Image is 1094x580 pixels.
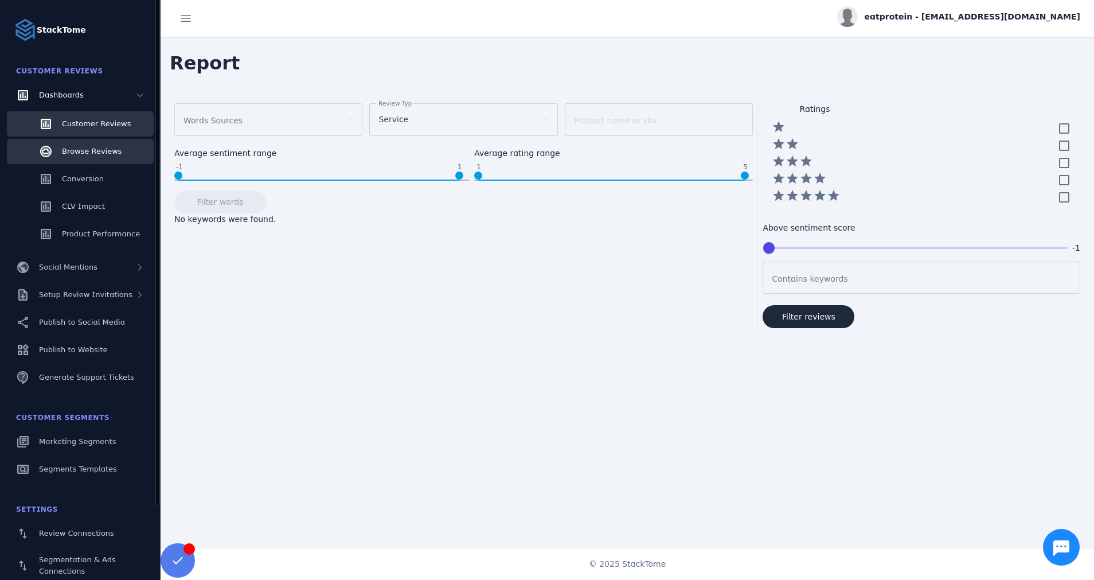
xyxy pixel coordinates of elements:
[837,6,1080,27] button: eatprotein - [EMAIL_ADDRESS][DOMAIN_NAME]
[16,505,58,513] span: Settings
[7,365,154,390] a: Generate Support Tickets
[161,40,249,86] span: Report
[62,147,122,155] span: Browse Reviews
[786,172,799,185] mat-icon: star
[39,529,114,538] span: Review Connections
[827,189,841,203] mat-icon: star
[813,189,827,203] mat-icon: star
[174,147,470,159] mat-label: Average sentiment range
[39,345,107,354] span: Publish to Website
[763,104,830,114] mat-label: Ratings
[763,222,1080,234] mat-label: Above sentiment score
[474,172,482,180] span: Average rating range
[7,221,154,247] a: Product Performance
[39,290,132,299] span: Setup Review Invitations
[39,91,84,99] span: Dashboards
[837,6,858,27] img: profile.jpg
[589,558,666,570] span: © 2025 StackTome
[799,154,813,168] mat-icon: star
[763,305,854,328] button: Filter reviews
[39,318,125,326] span: Publish to Social Media
[772,120,786,134] mat-icon: star
[786,154,799,168] mat-icon: star
[574,116,657,125] mat-label: Product name or sku
[39,263,97,271] span: Social Mentions
[174,213,753,225] h1: No keywords were found.
[16,414,110,422] span: Customer Segments
[7,337,154,363] a: Publish to Website
[39,373,134,382] span: Generate Support Tickets
[786,189,799,203] mat-icon: star
[62,202,105,211] span: CLV Impact
[772,189,786,203] mat-icon: star
[174,180,470,182] ngx-slider: Average sentiment range
[7,521,154,546] a: Review Connections
[813,172,827,185] mat-icon: star
[475,161,483,173] span: 1
[741,161,749,173] span: 5
[474,180,753,182] ngx-slider: Average rating range
[39,437,116,446] span: Marketing Segments
[62,229,140,238] span: Product Performance
[799,189,813,203] mat-icon: star
[772,154,786,168] mat-icon: star
[7,457,154,482] a: Segments Templates
[799,172,813,185] mat-icon: star
[772,137,786,151] mat-icon: star
[39,555,116,575] span: Segmentation & Ads Connections
[782,313,835,321] span: Filter reviews
[455,172,463,180] span: ngx-slider-max
[7,111,154,137] a: Customer Reviews
[14,18,37,41] img: Logo image
[16,67,103,75] span: Customer Reviews
[474,147,753,159] mat-label: Average rating range
[786,137,799,151] mat-icon: star
[378,100,416,107] mat-label: Review Type
[7,310,154,335] a: Publish to Social Media
[7,166,154,192] a: Conversion
[772,172,786,185] mat-icon: star
[865,11,1080,23] span: eatprotein - [EMAIL_ADDRESS][DOMAIN_NAME]
[39,465,117,473] span: Segments Templates
[741,172,749,180] span: ngx-slider-max
[7,194,154,219] a: CLV Impact
[183,116,243,125] mat-label: Words Sources
[378,112,408,126] span: Service
[7,139,154,164] a: Browse Reviews
[174,172,182,180] span: Average sentiment range
[174,161,185,173] span: -1
[7,429,154,454] a: Marketing Segments
[456,161,464,173] span: 1
[62,174,104,183] span: Conversion
[62,119,131,128] span: Customer Reviews
[772,274,847,283] mat-label: Contains keywords
[37,24,86,36] strong: StackTome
